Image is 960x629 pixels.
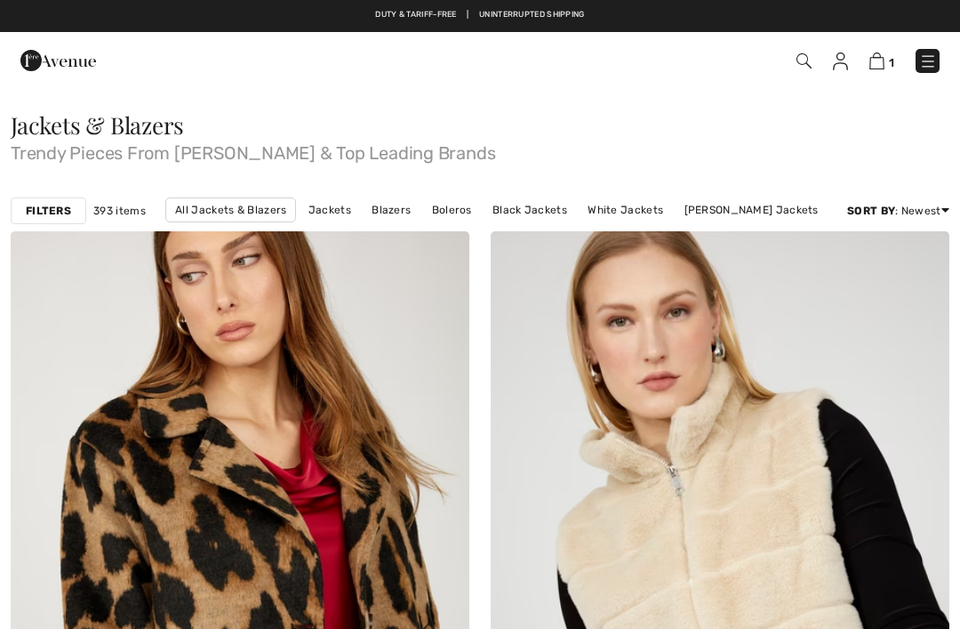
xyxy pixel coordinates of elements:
[20,43,96,78] img: 1ère Avenue
[796,53,812,69] img: Search
[869,50,894,71] a: 1
[508,222,595,246] a: Blue Jackets
[93,203,146,219] span: 393 items
[363,198,420,222] a: Blazers
[847,205,895,217] strong: Sort By
[847,203,949,219] div: : Newest
[889,56,894,69] span: 1
[11,137,949,162] span: Trendy Pieces From [PERSON_NAME] & Top Leading Brands
[676,198,828,222] a: [PERSON_NAME] Jackets
[26,203,71,219] strong: Filters
[11,109,184,141] span: Jackets & Blazers
[484,198,576,222] a: Black Jackets
[919,52,937,70] img: Menu
[579,198,672,222] a: White Jackets
[833,52,848,70] img: My Info
[300,198,360,222] a: Jackets
[869,52,884,69] img: Shopping Bag
[20,51,96,68] a: 1ère Avenue
[165,198,296,222] a: All Jackets & Blazers
[398,222,505,246] a: [PERSON_NAME]
[423,198,481,222] a: Boleros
